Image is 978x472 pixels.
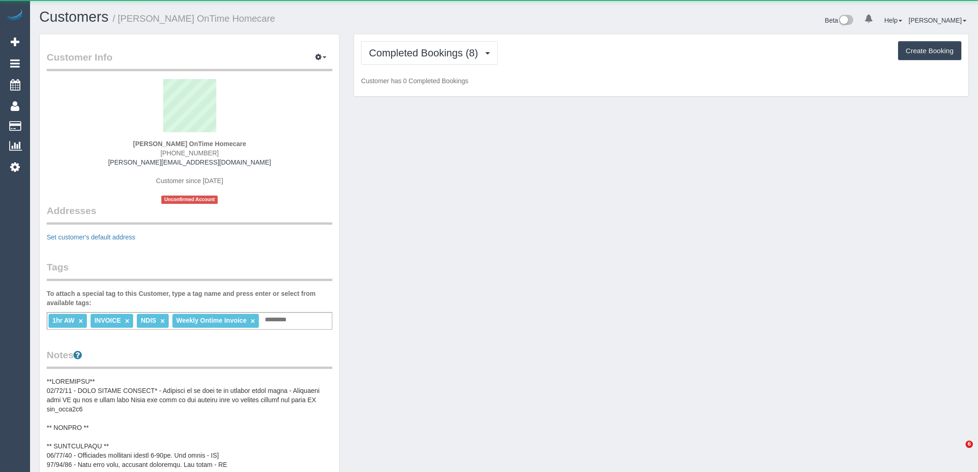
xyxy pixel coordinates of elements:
a: Customers [39,9,109,25]
span: INVOICE [94,317,121,324]
a: × [251,317,255,325]
button: Completed Bookings (8) [361,41,498,65]
strong: [PERSON_NAME] OnTime Homecare [133,140,246,147]
img: New interface [838,15,853,27]
img: Automaid Logo [6,9,24,22]
span: Unconfirmed Account [161,196,218,203]
button: Create Booking [898,41,961,61]
span: NDIS [141,317,156,324]
a: [PERSON_NAME][EMAIL_ADDRESS][DOMAIN_NAME] [108,159,271,166]
a: × [160,317,165,325]
span: Completed Bookings (8) [369,47,483,59]
span: 1hr AW [52,317,74,324]
legend: Notes [47,348,332,369]
label: To attach a special tag to this Customer, type a tag name and press enter or select from availabl... [47,289,332,307]
span: Weekly Ontime Invoice [176,317,246,324]
a: Help [884,17,902,24]
legend: Tags [47,260,332,281]
span: Customer since [DATE] [156,177,223,184]
a: Set customer's default address [47,233,135,241]
span: 6 [966,441,973,448]
small: / [PERSON_NAME] OnTime Homecare [113,13,275,24]
a: × [125,317,129,325]
a: Beta [825,17,854,24]
a: [PERSON_NAME] [909,17,966,24]
p: Customer has 0 Completed Bookings [361,76,961,86]
iframe: Intercom live chat [947,441,969,463]
a: × [79,317,83,325]
legend: Customer Info [47,50,332,71]
span: [PHONE_NUMBER] [160,149,219,157]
